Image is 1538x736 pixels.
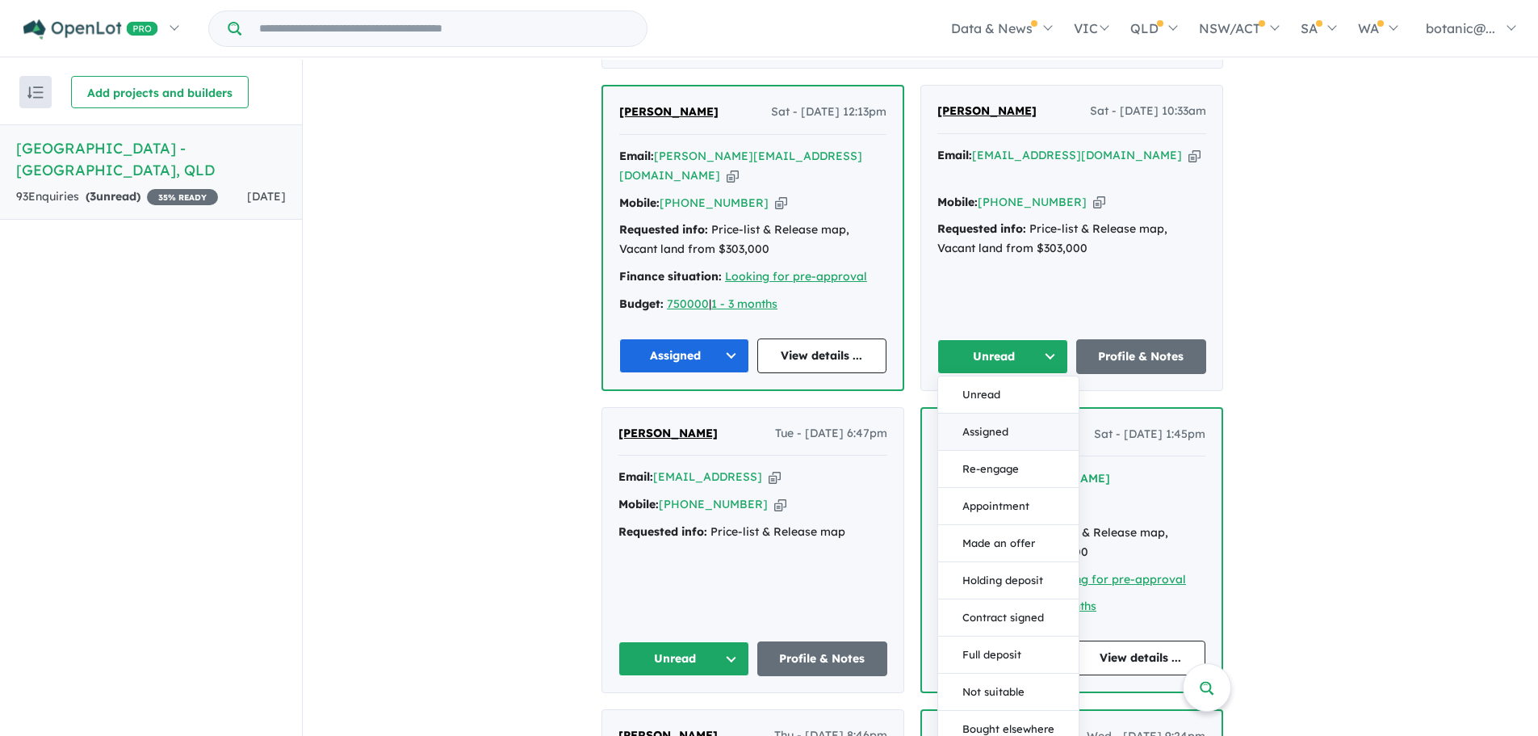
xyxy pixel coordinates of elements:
span: [PERSON_NAME] [618,426,718,440]
button: Re-engage [938,451,1079,488]
div: Price-list & Release map, Vacant land from $303,000 [937,220,1206,259]
button: Not suitable [938,674,1079,711]
a: 750000 [667,297,709,311]
strong: Requested info: [618,524,707,539]
button: Made an offer [938,525,1079,562]
a: [EMAIL_ADDRESS][DOMAIN_NAME] [972,148,1182,162]
span: 3 [90,189,96,204]
strong: Requested info: [937,221,1026,236]
button: Copy [1188,147,1201,164]
span: [DATE] [247,189,286,204]
img: Openlot PRO Logo White [23,19,158,40]
span: botanic@... [1426,20,1495,36]
input: Try estate name, suburb, builder or developer [245,11,643,46]
strong: Mobile: [937,195,978,209]
a: Looking for pre-approval [725,269,867,284]
a: Profile & Notes [1076,339,1207,374]
strong: Mobile: [618,497,659,511]
strong: Email: [619,149,654,163]
a: [PHONE_NUMBER] [659,497,768,511]
a: [PERSON_NAME] [618,424,718,444]
div: Price-list & Release map [618,523,887,542]
button: Unread [938,376,1079,414]
strong: Budget: [619,297,664,311]
a: [EMAIL_ADDRESS] [653,469,762,484]
a: [PERSON_NAME] [619,103,719,122]
strong: Email: [618,469,653,484]
span: Tue - [DATE] 6:47pm [775,424,887,444]
button: Appointment [938,488,1079,525]
button: Copy [774,496,786,513]
button: Copy [1093,194,1105,211]
a: Profile & Notes [757,641,888,676]
a: Looking for pre-approval [1044,572,1186,587]
span: 35 % READY [147,189,218,205]
div: Price-list & Release map, Vacant land from $303,000 [619,221,886,259]
span: Sat - [DATE] 1:45pm [1094,425,1205,444]
button: Copy [769,469,781,486]
h5: [GEOGRAPHIC_DATA] - [GEOGRAPHIC_DATA] , QLD [16,137,286,181]
button: Assigned [938,414,1079,451]
button: Unread [618,641,749,676]
button: Unread [937,339,1068,374]
a: [PHONE_NUMBER] [978,195,1087,209]
button: Full deposit [938,637,1079,674]
strong: Finance situation: [619,269,722,284]
a: 1 - 3 months [711,297,777,311]
div: 93 Enquir ies [16,187,218,207]
a: View details ... [757,339,887,373]
span: [PERSON_NAME] [619,104,719,119]
a: [PHONE_NUMBER] [660,196,769,210]
button: Copy [727,167,739,184]
span: [PERSON_NAME] [937,103,1037,118]
button: Assigned [619,339,749,373]
strong: Email: [937,148,972,162]
button: Copy [775,195,787,212]
button: Contract signed [938,599,1079,637]
button: Add projects and builders [71,76,249,108]
strong: Mobile: [619,196,660,210]
a: View details ... [1076,641,1206,675]
div: | [619,295,886,314]
strong: Requested info: [619,222,708,237]
a: [PERSON_NAME] [937,102,1037,121]
span: Sat - [DATE] 12:13pm [771,103,886,122]
span: Sat - [DATE] 10:33am [1090,102,1206,121]
button: Holding deposit [938,562,1079,599]
img: sort.svg [27,86,44,99]
strong: ( unread) [86,189,140,204]
a: [PERSON_NAME][EMAIL_ADDRESS][DOMAIN_NAME] [619,149,862,183]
